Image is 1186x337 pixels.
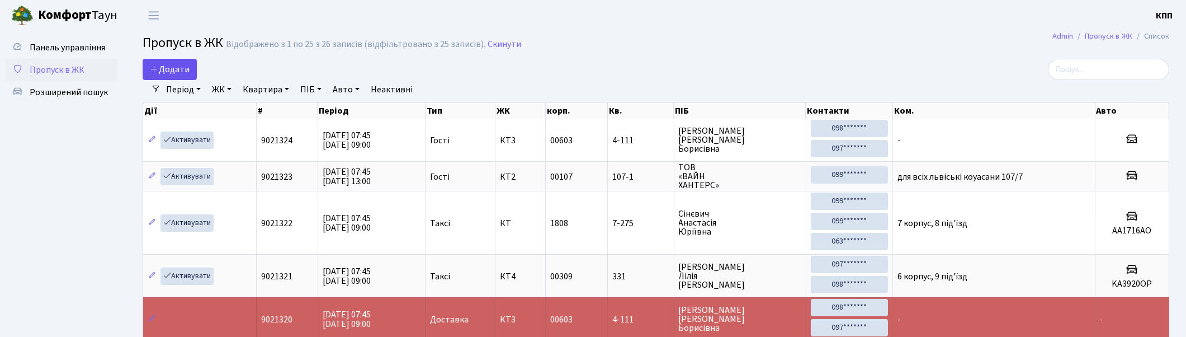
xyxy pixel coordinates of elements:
[488,39,521,50] a: Скинути
[323,166,371,188] span: [DATE] 07:45 [DATE] 13:00
[679,263,801,289] span: [PERSON_NAME] Лілія [PERSON_NAME]
[897,217,967,230] span: 7 корпус, 8 під'їзд
[296,80,326,99] a: ПІБ
[612,315,669,324] span: 4-111
[426,103,495,119] th: Тип
[546,103,608,119] th: корп.
[500,172,541,181] span: КТ2
[897,270,967,283] span: 6 корпус, 9 під'їзд
[238,80,294,99] a: Квартира
[430,315,469,324] span: Доставка
[323,129,371,151] span: [DATE] 07:45 [DATE] 09:00
[500,315,541,324] span: КТ3
[897,134,901,147] span: -
[430,272,450,281] span: Таксі
[328,80,364,99] a: Авто
[897,171,1023,183] span: для всіх львіські коуасани 107/7
[1100,279,1164,289] h5: KA3920OP
[550,217,568,230] span: 1808
[1100,313,1103,326] span: -
[160,268,214,285] a: Активувати
[261,270,292,283] span: 9021321
[608,103,674,119] th: Кв.
[323,212,371,234] span: [DATE] 07:45 [DATE] 09:00
[162,80,205,99] a: Період
[430,172,450,181] span: Гості
[674,103,806,119] th: ПІБ
[1048,59,1169,80] input: Пошук...
[679,306,801,333] span: [PERSON_NAME] [PERSON_NAME] Борисівна
[6,81,117,104] a: Розширений пошук
[160,214,214,232] a: Активувати
[366,80,417,99] a: Неактивні
[160,132,214,149] a: Активувати
[893,103,1095,119] th: Ком.
[30,41,105,54] span: Панель управління
[150,63,190,76] span: Додати
[261,171,292,183] span: 9021323
[612,272,669,281] span: 331
[226,39,485,50] div: Відображено з 1 по 25 з 26 записів (відфільтровано з 25 записів).
[430,219,450,228] span: Таксі
[6,36,117,59] a: Панель управління
[207,80,236,99] a: ЖК
[612,172,669,181] span: 107-1
[30,64,84,76] span: Пропуск в ЖК
[1100,226,1164,236] h5: АА1716АО
[323,308,371,330] span: [DATE] 07:45 [DATE] 09:00
[897,313,901,326] span: -
[1156,10,1173,22] b: КПП
[11,4,34,27] img: logo.png
[500,136,541,145] span: КТ3
[38,6,117,25] span: Таун
[806,103,892,119] th: Контакти
[500,219,541,228] span: КТ
[550,134,573,147] span: 00603
[495,103,546,119] th: ЖК
[261,313,292,326] span: 9021320
[612,136,669,145] span: 4-111
[550,313,573,326] span: 00603
[140,6,168,25] button: Переключити навігацію
[38,6,92,24] b: Комфорт
[30,86,108,99] span: Розширений пошук
[679,163,801,190] span: ТОВ «ВАЙН ХАНТЕРС»
[430,136,450,145] span: Гості
[143,33,223,53] span: Пропуск в ЖК
[257,103,318,119] th: #
[1156,9,1173,22] a: КПП
[160,168,214,185] a: Активувати
[261,134,292,147] span: 9021324
[261,217,292,230] span: 9021322
[6,59,117,81] a: Пропуск в ЖК
[1095,103,1170,119] th: Авто
[323,265,371,287] span: [DATE] 07:45 [DATE] 09:00
[550,270,573,283] span: 00309
[143,59,197,80] a: Додати
[1132,30,1169,43] li: Список
[1052,30,1073,42] a: Admin
[679,127,801,153] span: [PERSON_NAME] [PERSON_NAME] Борисівна
[1085,30,1132,42] a: Пропуск в ЖК
[1036,25,1186,48] nav: breadcrumb
[612,219,669,228] span: 7-275
[318,103,426,119] th: Період
[500,272,541,281] span: КТ4
[550,171,573,183] span: 00107
[679,209,801,236] span: Сінєвич Анастасія Юріївна
[143,103,257,119] th: Дії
